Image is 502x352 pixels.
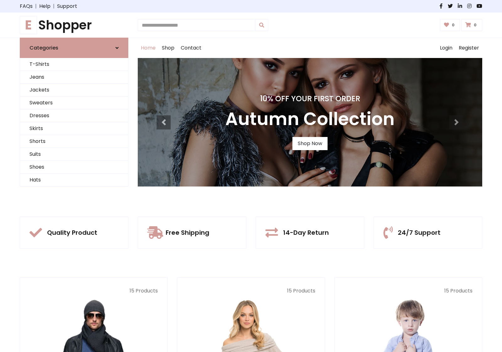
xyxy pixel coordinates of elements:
span: | [33,3,39,10]
h3: Autumn Collection [225,108,395,129]
a: T-Shirts [20,58,128,71]
span: E [20,16,37,34]
h5: 24/7 Support [398,229,441,236]
span: 0 [450,22,456,28]
a: Dresses [20,109,128,122]
a: Register [456,38,482,58]
a: Shop [159,38,178,58]
a: Suits [20,148,128,161]
a: 0 [440,19,460,31]
p: 15 Products [344,287,473,295]
h5: 14-Day Return [283,229,329,236]
a: Shorts [20,135,128,148]
h5: Free Shipping [166,229,209,236]
span: | [51,3,57,10]
a: Shoes [20,161,128,174]
a: Skirts [20,122,128,135]
a: Support [57,3,77,10]
a: FAQs [20,3,33,10]
span: 0 [472,22,478,28]
a: Categories [20,38,128,58]
h6: Categories [29,45,58,51]
a: Sweaters [20,97,128,109]
h5: Quality Product [47,229,97,236]
h4: 10% Off Your First Order [225,94,395,103]
a: 0 [461,19,482,31]
a: Login [437,38,456,58]
a: Jeans [20,71,128,84]
a: Help [39,3,51,10]
p: 15 Products [29,287,158,295]
a: Jackets [20,84,128,97]
a: Shop Now [292,137,328,150]
p: 15 Products [187,287,315,295]
a: Hats [20,174,128,187]
a: Contact [178,38,205,58]
a: EShopper [20,18,128,33]
h1: Shopper [20,18,128,33]
a: Home [138,38,159,58]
